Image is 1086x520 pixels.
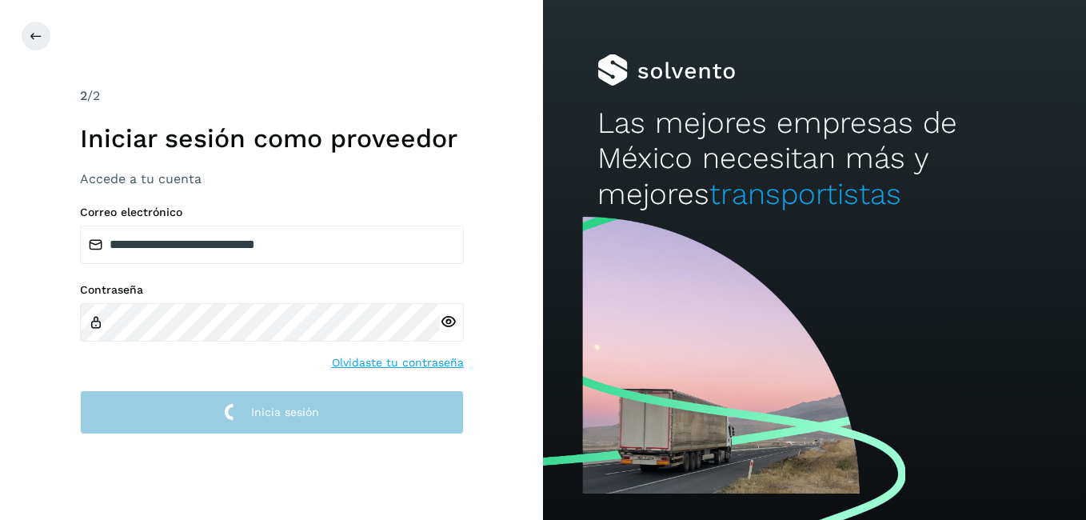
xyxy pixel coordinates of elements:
span: 2 [80,88,87,103]
span: Inicia sesión [251,406,319,418]
div: /2 [80,86,464,106]
span: transportistas [709,177,901,211]
button: Inicia sesión [80,390,464,434]
h3: Accede a tu cuenta [80,171,464,186]
label: Contraseña [80,283,464,297]
h1: Iniciar sesión como proveedor [80,123,464,154]
a: Olvidaste tu contraseña [332,354,464,371]
label: Correo electrónico [80,206,464,219]
h2: Las mejores empresas de México necesitan más y mejores [597,106,1032,212]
